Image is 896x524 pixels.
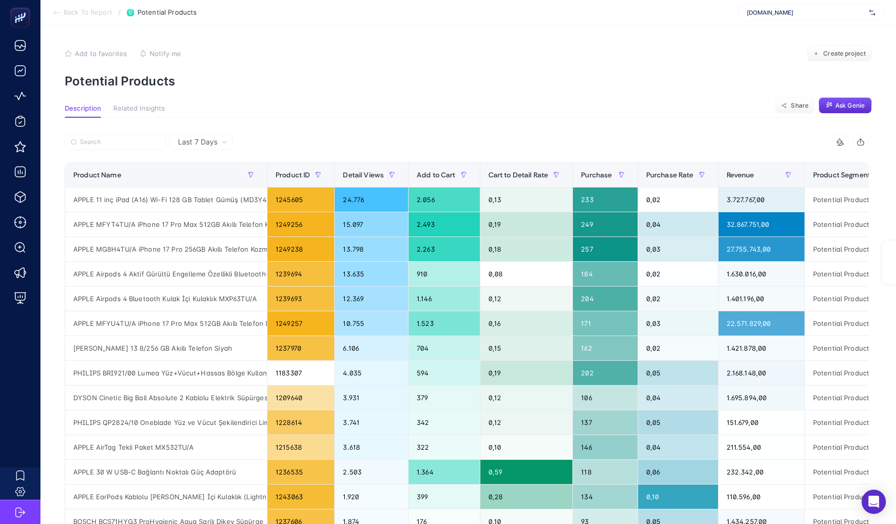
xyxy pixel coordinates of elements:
div: 0,02 [638,287,718,311]
div: Potential Products [805,485,894,509]
span: Product Segment [813,171,870,179]
div: APPLE 11 inç iPad (A16) Wi-Fi 128 GB Tablet Gümüş (MD3Y4TU/A) [65,187,267,212]
div: 6.106 [335,336,408,360]
div: 1.421.878,00 [719,336,804,360]
div: Potential Products [805,212,894,236]
div: 1183307 [267,361,334,385]
div: 1249256 [267,212,334,236]
span: Description [65,105,101,113]
button: Create project [807,45,872,62]
div: 0,16 [480,311,573,336]
div: 1.695.894,00 [719,386,804,410]
div: 1228614 [267,410,334,435]
div: 0,03 [638,237,718,261]
div: 118 [573,460,637,484]
div: 0,08 [480,262,573,286]
div: 1.523 [409,311,480,336]
button: Add to favorites [65,50,127,58]
div: Potential Products [805,287,894,311]
div: APPLE 30 W USB-C Bağlantı Noktalı Güç Adaptörü [65,460,267,484]
div: 1.630.016,00 [719,262,804,286]
div: 0,06 [638,460,718,484]
div: 137 [573,410,637,435]
div: 0,02 [638,187,718,212]
div: APPLE MFYT4TU/A iPhone 17 Pro Max 512GB Akıllı Telefon Kozmik Turuncu [65,212,267,236]
div: 233 [573,187,637,212]
span: Potential Products [138,9,197,17]
div: 0,15 [480,336,573,360]
div: 2.168.148,00 [719,361,804,385]
div: 0,03 [638,311,718,336]
div: 910 [409,262,480,286]
div: 3.618 [335,435,408,459]
div: 1215638 [267,435,334,459]
div: 257 [573,237,637,261]
div: Potential Products [805,311,894,336]
span: Add to Cart [417,171,456,179]
div: APPLE Airpods 4 Bluetooth Kulak İçi Kulaklık MXP63TU/A [65,287,267,311]
div: 3.741 [335,410,408,435]
div: 1249257 [267,311,334,336]
span: [DOMAIN_NAME] [747,9,865,17]
span: Related Insights [113,105,165,113]
span: Notify me [150,50,181,58]
div: 2.503 [335,460,408,484]
button: Related Insights [113,105,165,118]
div: 0,18 [480,237,573,261]
div: Potential Products [805,262,894,286]
div: 232.342,00 [719,460,804,484]
div: 24.776 [335,187,408,212]
div: 0,10 [638,485,718,509]
div: 0,12 [480,410,573,435]
span: Revenue [727,171,754,179]
div: 184 [573,262,637,286]
span: Last 7 Days [178,137,217,147]
span: Back To Report [64,9,112,17]
div: 110.596,00 [719,485,804,509]
div: Open Intercom Messenger [862,490,886,514]
p: Potential Products [65,74,872,88]
div: PHILIPS QP2824/10 Oneblade Yüz ve Vücut Şekilendirici Lime Yeşili / Siyah [65,410,267,435]
div: 0,19 [480,361,573,385]
button: Notify me [140,50,181,58]
div: 3.931 [335,386,408,410]
input: Search [80,138,160,146]
div: 0,12 [480,386,573,410]
div: Potential Products [805,410,894,435]
div: 2.493 [409,212,480,236]
div: 12.369 [335,287,408,311]
div: 0,05 [638,410,718,435]
div: 0,05 [638,361,718,385]
div: APPLE AirTag Tekli Paket MX532TU/A [65,435,267,459]
div: 146 [573,435,637,459]
div: 1249238 [267,237,334,261]
div: 1243063 [267,485,334,509]
div: 342 [409,410,480,435]
div: 0,12 [480,287,573,311]
div: [PERSON_NAME] 13 8/256 GB Akıllı Telefon Siyah [65,336,267,360]
div: APPLE MG8H4TU/A iPhone 17 Pro 256GB Akıllı Telefon Kozmik Turuncu [65,237,267,261]
div: 134 [573,485,637,509]
div: 13.798 [335,237,408,261]
span: Purchase [581,171,612,179]
div: 0,28 [480,485,573,509]
div: 0,10 [480,435,573,459]
div: PHILIPS BRI921/00 Lumea Yüz+Vücut+Hassas Bölge Kullanımı, Çanta ve Kaş Düzeltici Hediyeli IPL Laz... [65,361,267,385]
div: 162 [573,336,637,360]
div: 211.554,00 [719,435,804,459]
div: 171 [573,311,637,336]
div: 27.755.743,00 [719,237,804,261]
img: svg%3e [869,8,875,18]
div: 4.035 [335,361,408,385]
div: 1.146 [409,287,480,311]
div: 1.364 [409,460,480,484]
div: Potential Products [805,386,894,410]
div: APPLE EarPods Kablolu [PERSON_NAME] İçi Kulaklık (Lightning Konnektörü) [65,485,267,509]
div: 0,04 [638,386,718,410]
div: 704 [409,336,480,360]
div: 15.097 [335,212,408,236]
div: 0,19 [480,212,573,236]
div: 0,02 [638,336,718,360]
div: 1239693 [267,287,334,311]
div: 1209640 [267,386,334,410]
